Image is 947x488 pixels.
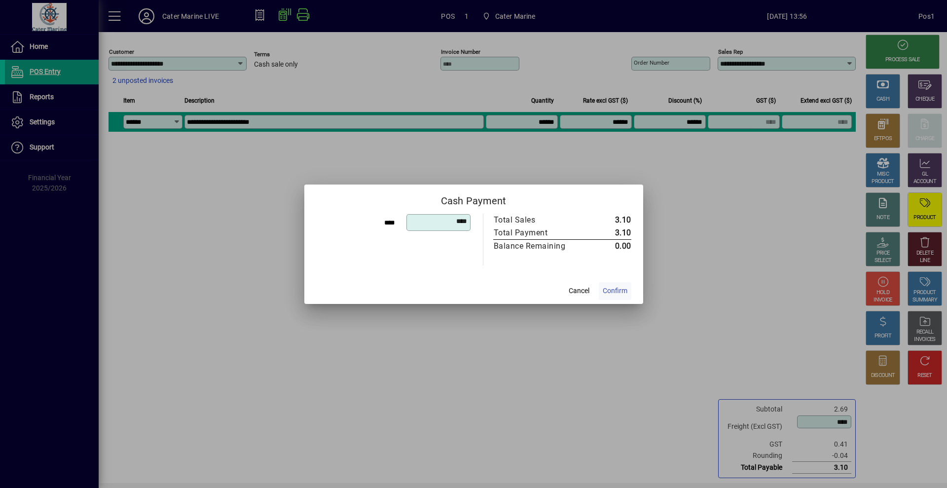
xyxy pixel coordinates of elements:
[494,240,577,252] div: Balance Remaining
[304,185,643,213] h2: Cash Payment
[586,214,631,226] td: 3.10
[599,282,631,300] button: Confirm
[586,239,631,253] td: 0.00
[603,286,627,296] span: Confirm
[493,214,586,226] td: Total Sales
[586,226,631,240] td: 3.10
[493,226,586,240] td: Total Payment
[563,282,595,300] button: Cancel
[569,286,589,296] span: Cancel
